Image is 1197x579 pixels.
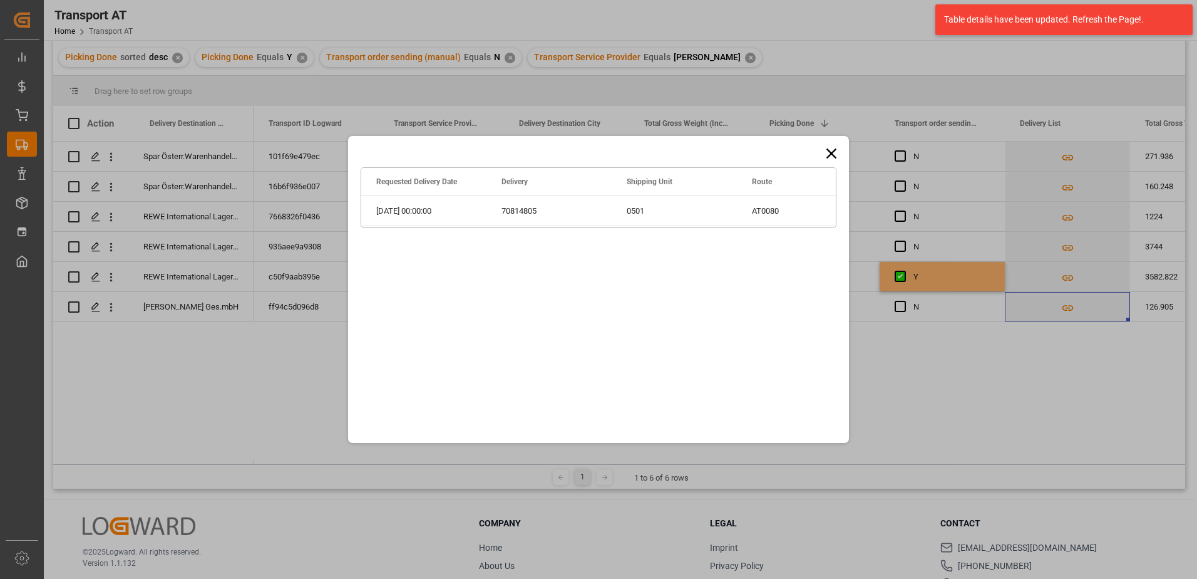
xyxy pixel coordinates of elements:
[376,177,457,186] span: Requested Delivery Date
[737,196,862,226] div: AT0080
[612,196,737,226] div: 0501
[944,13,1174,26] div: Table details have been updated. Refresh the Page!.
[501,177,528,186] span: Delivery
[361,196,486,226] div: [DATE] 00:00:00
[627,177,672,186] span: Shipping Unit
[752,177,772,186] span: Route
[486,196,612,226] div: 70814805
